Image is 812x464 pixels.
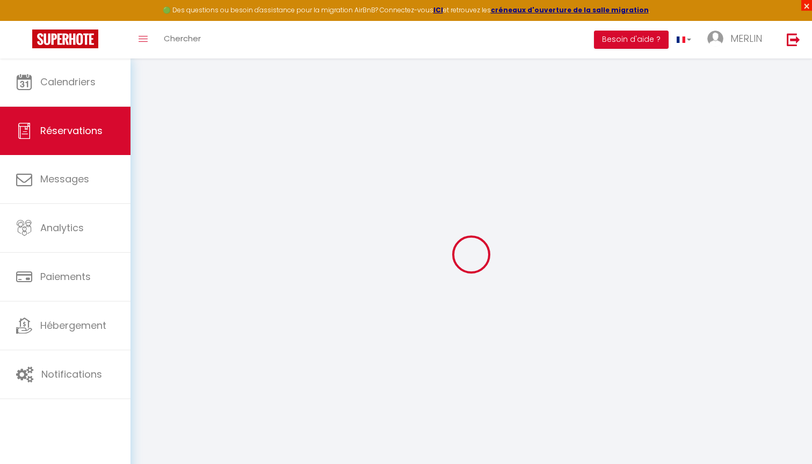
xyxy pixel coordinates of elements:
[32,30,98,48] img: Super Booking
[164,33,201,44] span: Chercher
[40,270,91,283] span: Paiements
[40,221,84,234] span: Analytics
[40,319,106,332] span: Hébergement
[40,124,103,137] span: Réservations
[433,5,443,14] a: ICI
[9,4,41,36] button: Ouvrir le widget de chat LiveChat
[707,31,723,47] img: ...
[730,32,762,45] span: MERLIN
[41,367,102,381] span: Notifications
[156,21,209,58] a: Chercher
[40,75,96,89] span: Calendriers
[40,172,89,186] span: Messages
[787,33,800,46] img: logout
[491,5,649,14] a: créneaux d'ouverture de la salle migration
[766,416,804,456] iframe: Chat
[594,31,669,49] button: Besoin d'aide ?
[699,21,775,58] a: ... MERLIN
